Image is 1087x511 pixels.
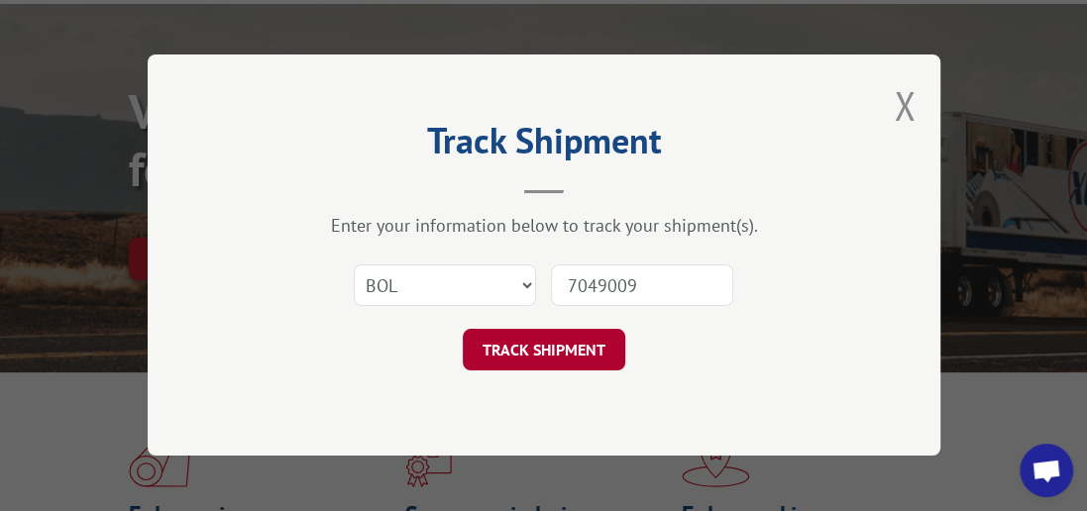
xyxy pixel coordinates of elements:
[247,215,841,238] div: Enter your information below to track your shipment(s).
[247,127,841,164] h2: Track Shipment
[463,330,625,371] button: TRACK SHIPMENT
[894,79,916,132] button: Close modal
[551,265,733,307] input: Number(s)
[1020,444,1073,497] div: Open chat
